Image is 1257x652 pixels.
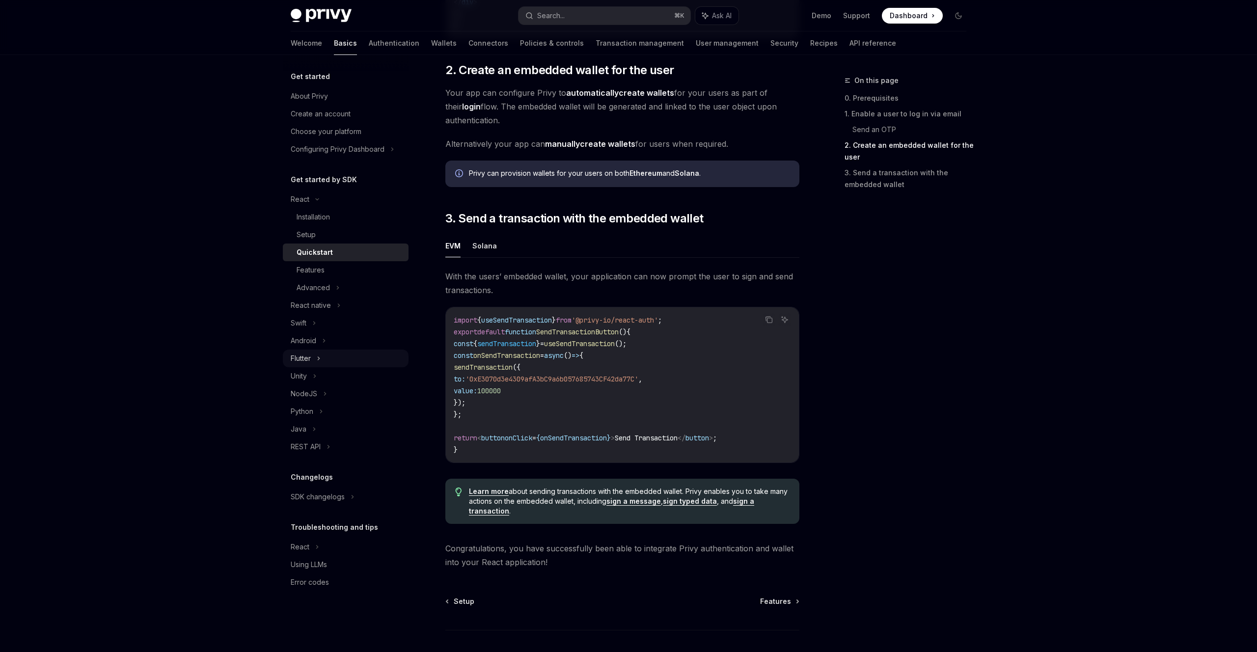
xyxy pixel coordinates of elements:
div: Privy can provision wallets for your users on both and . [469,168,790,179]
button: EVM [445,234,461,257]
span: return [454,434,477,442]
div: About Privy [291,90,328,102]
span: '0xE3070d3e4309afA3bC9a6b057685743CF42da77C' [465,375,638,383]
a: 3. Send a transaction with the embedded wallet [845,165,974,192]
h5: Troubleshooting and tips [291,521,378,533]
span: sendTransaction [477,339,536,348]
span: function [505,327,536,336]
span: { [536,434,540,442]
a: manuallycreate wallets [545,139,635,149]
span: button [685,434,709,442]
span: button [481,434,505,442]
span: { [627,327,630,336]
span: import [454,316,477,325]
a: Using LLMs [283,556,409,573]
span: ; [658,316,662,325]
span: SendTransactionButton [536,327,619,336]
div: SDK changelogs [291,491,345,503]
span: about sending transactions with the embedded wallet. Privy enables you to take many actions on th... [469,487,790,516]
span: Alternatively your app can for users when required. [445,137,799,151]
strong: Ethereum [629,169,662,177]
strong: automatically [566,88,619,98]
div: Installation [297,211,330,223]
strong: manually [545,139,580,149]
span: Congratulations, you have successfully been able to integrate Privy authentication and wallet int... [445,542,799,569]
div: Choose your platform [291,126,361,137]
span: Your app can configure Privy to for your users as part of their flow. The embedded wallet will be... [445,86,799,127]
a: 0. Prerequisites [845,90,974,106]
span: async [544,351,564,360]
span: default [477,327,505,336]
div: Advanced [297,282,330,294]
button: Copy the contents from the code block [763,313,775,326]
a: Quickstart [283,244,409,261]
span: 3. Send a transaction with the embedded wallet [445,211,703,226]
span: > [611,434,615,442]
span: onClick [505,434,532,442]
div: Unity [291,370,307,382]
button: Ask AI [695,7,738,25]
a: Transaction management [596,31,684,55]
div: Python [291,406,313,417]
button: Toggle dark mode [951,8,966,24]
span: 2. Create an embedded wallet for the user [445,62,674,78]
span: < [477,434,481,442]
span: 100000 [477,386,501,395]
span: (); [615,339,627,348]
span: { [477,316,481,325]
span: = [540,351,544,360]
a: Dashboard [882,8,943,24]
a: 1. Enable a user to log in via email [845,106,974,122]
span: } [552,316,556,325]
span: export [454,327,477,336]
div: React [291,541,309,553]
a: API reference [849,31,896,55]
span: value: [454,386,477,395]
strong: login [462,102,481,111]
a: User management [696,31,759,55]
a: Security [770,31,798,55]
a: Connectors [468,31,508,55]
a: Setup [446,597,474,606]
span: => [572,351,579,360]
span: }); [454,398,465,407]
span: > [709,434,713,442]
button: Ask AI [778,313,791,326]
h5: Get started [291,71,330,82]
a: Choose your platform [283,123,409,140]
span: </ [678,434,685,442]
div: React native [291,299,331,311]
button: Search...⌘K [519,7,690,25]
div: Java [291,423,306,435]
div: Error codes [291,576,329,588]
button: Solana [472,234,497,257]
div: Setup [297,229,316,241]
div: Using LLMs [291,559,327,570]
strong: Solana [675,169,699,177]
span: to: [454,375,465,383]
div: Create an account [291,108,351,120]
div: React [291,193,309,205]
a: sign a message [606,497,661,506]
div: Quickstart [297,246,333,258]
span: Features [760,597,791,606]
span: } [607,434,611,442]
a: Features [283,261,409,279]
h5: Changelogs [291,471,333,483]
a: 2. Create an embedded wallet for the user [845,137,974,165]
a: Demo [812,11,831,21]
span: }; [454,410,462,419]
span: useSendTransaction [481,316,552,325]
span: onSendTransaction [473,351,540,360]
span: ({ [513,363,520,372]
h5: Get started by SDK [291,174,357,186]
a: Authentication [369,31,419,55]
span: = [532,434,536,442]
span: const [454,339,473,348]
svg: Tip [455,488,462,496]
a: sign typed data [663,497,717,506]
a: Policies & controls [520,31,584,55]
span: With the users’ embedded wallet, your application can now prompt the user to sign and send transa... [445,270,799,297]
div: NodeJS [291,388,317,400]
span: Send Transaction [615,434,678,442]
